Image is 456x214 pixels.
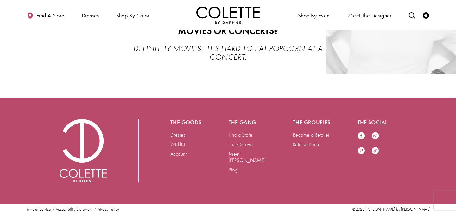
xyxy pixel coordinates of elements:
[421,6,431,24] a: Check Wishlist
[371,147,379,155] a: Visit our TikTok - Opens in new tab
[25,207,51,211] a: Terms of Service
[115,6,151,24] span: Shop by color
[116,12,149,19] span: Shop by color
[358,119,397,125] h5: The social
[229,131,253,138] a: Find a Store
[293,131,329,138] a: Become a Retailer
[229,166,238,173] a: Blog
[407,6,417,24] a: Toggle search
[82,12,99,19] span: Dresses
[358,147,365,155] a: Visit our Pinterest - Opens in new tab
[352,206,431,212] span: ©2025 [PERSON_NAME] by [PERSON_NAME]
[298,12,331,19] span: Shop By Event
[371,132,379,140] a: Visit our Instagram - Opens in new tab
[170,141,185,148] a: Wishlist
[133,43,322,62] em: DEFINITELY MOVIES. IT’S HARD TO EAT POPCORN AT A CONCERT.
[56,207,92,211] a: Accessibility Statement
[293,119,332,125] h5: The groupies
[60,119,107,182] img: Colette by Daphne
[80,6,101,24] span: Dresses
[358,132,365,140] a: Visit our Facebook - Opens in new tab
[346,6,393,24] a: Meet the designer
[229,150,265,164] a: Meet [PERSON_NAME]
[36,12,65,19] span: Find a store
[354,129,389,158] ul: Follow us
[293,141,320,148] a: Retailer Portal
[25,6,66,24] a: Find a store
[170,119,203,125] h5: The goods
[229,141,253,148] a: Trunk Shows
[60,119,107,182] a: Visit Colette by Daphne Homepage
[97,207,119,211] a: Privacy Policy
[196,6,260,24] img: Colette by Daphne
[196,6,260,24] a: Visit Home Page
[170,131,185,138] a: Dresses
[296,6,332,24] span: Shop By Event
[229,119,268,125] h5: The gang
[348,12,392,19] span: Meet the designer
[170,150,187,157] a: Account
[23,207,121,211] ul: Post footer menu
[178,25,278,37] strong: MOVIES OR CONCERTS?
